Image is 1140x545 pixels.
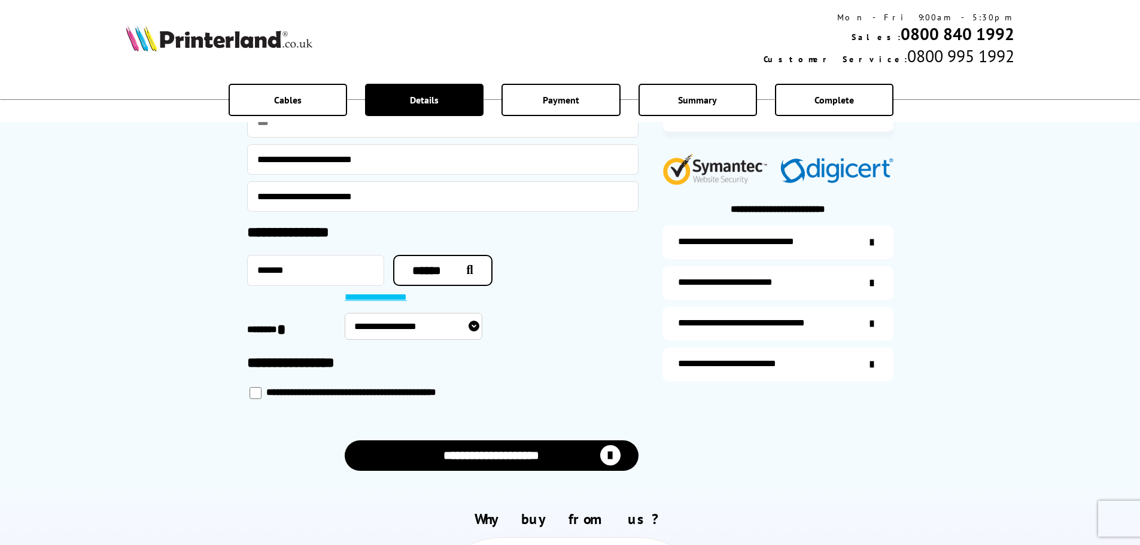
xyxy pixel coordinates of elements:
span: Complete [814,94,854,106]
span: Cables [274,94,302,106]
div: Mon - Fri 9:00am - 5:30pm [764,12,1014,23]
span: Payment [543,94,579,106]
span: Details [410,94,439,106]
span: Summary [678,94,717,106]
a: secure-website [662,348,893,381]
a: additional-ink [662,226,893,259]
h2: Why buy from us? [126,510,1015,528]
span: 0800 995 1992 [907,45,1014,67]
img: Printerland Logo [126,25,312,51]
span: Sales: [852,32,901,42]
a: additional-cables [662,307,893,340]
a: items-arrive [662,266,893,300]
span: Customer Service: [764,54,907,65]
a: 0800 840 1992 [901,23,1014,45]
